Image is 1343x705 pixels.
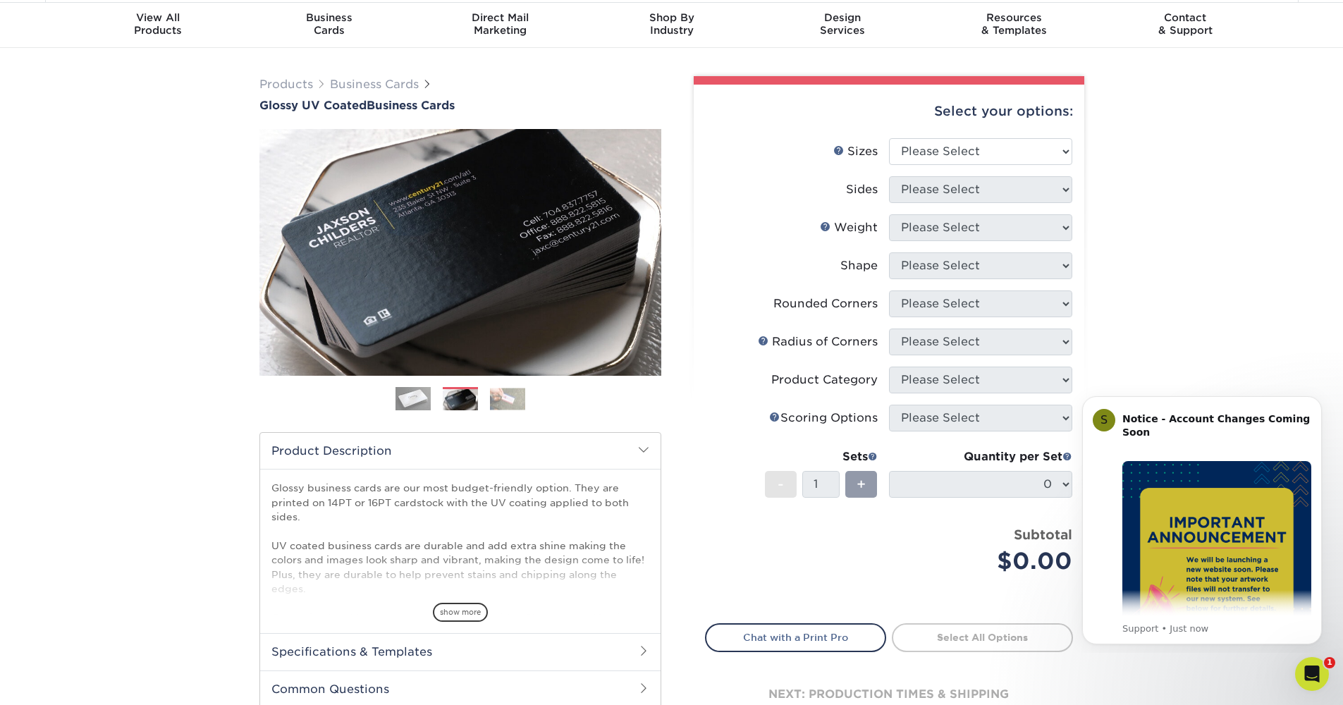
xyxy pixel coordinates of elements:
h1: Business Cards [259,99,661,112]
div: Products [73,11,244,37]
img: Business Cards 02 [443,388,478,412]
p: Glossy business cards are our most budget-friendly option. They are printed on 14PT or 16PT cards... [271,481,649,668]
a: BusinessCards [243,3,415,48]
a: Glossy UV CoatedBusiness Cards [259,99,661,112]
strong: Subtotal [1014,527,1072,542]
div: Sets [765,448,878,465]
a: View AllProducts [73,3,244,48]
div: Scoring Options [769,410,878,427]
iframe: Intercom notifications message [1061,384,1343,653]
span: - [778,474,784,495]
span: Design [757,11,928,24]
div: Marketing [415,11,586,37]
div: Sizes [833,143,878,160]
div: Select your options: [705,85,1073,138]
div: Services [757,11,928,37]
div: Product Category [771,372,878,388]
div: Shape [840,257,878,274]
div: & Templates [928,11,1100,37]
div: Weight [820,219,878,236]
iframe: Intercom live chat [1295,657,1329,691]
img: Glossy UV Coated 02 [259,114,661,391]
div: Rounded Corners [773,295,878,312]
div: Cards [243,11,415,37]
a: Chat with a Print Pro [705,623,886,651]
span: View All [73,11,244,24]
a: Products [259,78,313,91]
div: Radius of Corners [758,333,878,350]
span: Direct Mail [415,11,586,24]
span: 1 [1324,657,1335,668]
span: Business [243,11,415,24]
span: show more [433,603,488,622]
a: Direct MailMarketing [415,3,586,48]
a: Contact& Support [1100,3,1271,48]
a: DesignServices [757,3,928,48]
div: $0.00 [900,544,1072,578]
span: Shop By [586,11,757,24]
span: Resources [928,11,1100,24]
h2: Specifications & Templates [260,633,661,670]
span: Glossy UV Coated [259,99,367,112]
a: Select All Options [892,623,1073,651]
a: Business Cards [330,78,419,91]
div: Industry [586,11,757,37]
span: Contact [1100,11,1271,24]
div: & Support [1100,11,1271,37]
a: Shop ByIndustry [586,3,757,48]
div: Sides [846,181,878,198]
span: + [857,474,866,495]
a: Resources& Templates [928,3,1100,48]
img: Business Cards 01 [395,381,431,417]
h2: Product Description [260,433,661,469]
div: Quantity per Set [889,448,1072,465]
img: Business Cards 03 [490,388,525,410]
